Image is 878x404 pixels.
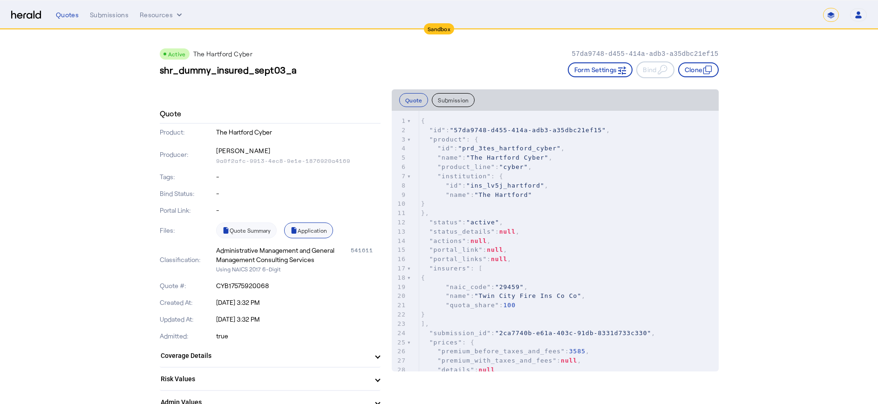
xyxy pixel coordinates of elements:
[421,256,511,263] span: : ,
[446,283,491,290] span: "naic_code"
[392,153,407,162] div: 5
[392,199,407,209] div: 10
[636,61,674,78] button: Bind
[160,172,215,182] p: Tags:
[569,348,585,355] span: 3585
[421,200,425,207] span: }
[392,162,407,172] div: 6
[421,292,585,299] span: : ,
[568,62,633,77] button: Form Settings
[437,154,462,161] span: "name"
[678,62,719,77] button: Clone
[437,366,474,373] span: "details"
[437,173,491,180] span: "institution"
[216,206,381,215] p: -
[421,320,429,327] span: ],
[11,11,41,20] img: Herald Logo
[392,135,407,144] div: 3
[392,255,407,264] div: 16
[421,246,507,253] span: : ,
[140,10,184,20] button: Resources dropdown menu
[475,292,582,299] span: "Twin City Fire Ins Co Co"
[429,339,463,346] span: "prices"
[160,344,381,367] mat-expansion-panel-header: Coverage Details
[392,209,407,218] div: 11
[421,117,425,124] span: {
[429,219,463,226] span: "status"
[392,227,407,236] div: 13
[392,144,407,153] div: 4
[399,93,429,107] button: Quote
[495,330,651,337] span: "2ca7740b-e61a-403c-91db-8331d733c330"
[392,273,407,283] div: 18
[160,226,215,235] p: Files:
[421,283,528,290] span: : ,
[446,191,470,198] span: "name"
[392,181,407,190] div: 8
[499,228,516,235] span: null
[437,348,565,355] span: "premium_before_taxes_and_fees"
[421,366,495,373] span: :
[475,191,532,198] span: "The Hartford"
[392,264,407,273] div: 17
[466,154,549,161] span: "The Hartford Cyber"
[421,237,491,244] span: : ,
[284,222,333,238] a: Application
[392,126,407,135] div: 2
[437,357,557,364] span: "premium_with_taxes_and_fees"
[421,357,581,364] span: : ,
[160,315,215,324] p: Updated At:
[421,127,610,134] span: : ,
[421,302,516,309] span: :
[421,191,532,198] span: :
[466,219,499,226] span: "active"
[429,228,495,235] span: "status_details"
[392,356,407,365] div: 27
[216,281,381,290] p: CYB17575920068
[421,339,475,346] span: : {
[429,330,491,337] span: "submission_id"
[160,298,215,307] p: Created At:
[421,330,655,337] span: : ,
[491,256,507,263] span: null
[160,189,215,198] p: Bind Status:
[160,368,381,390] mat-expansion-panel-header: Risk Values
[216,264,381,274] p: Using NAICS 2017 6-Digit
[392,245,407,255] div: 15
[446,292,470,299] span: "name"
[421,136,479,143] span: : {
[392,347,407,356] div: 26
[450,127,606,134] span: "57da9748-d455-414a-adb3-a35dbc21ef15"
[216,157,381,165] p: 9a0f2afc-9913-4ec8-9e1e-1876920a4169
[421,274,425,281] span: {
[421,182,549,189] span: : ,
[499,163,528,170] span: "cyber"
[160,281,215,290] p: Quote #:
[392,111,719,371] herald-code-block: quote
[421,173,504,180] span: : {
[392,172,407,181] div: 7
[392,310,407,319] div: 22
[470,237,487,244] span: null
[216,128,381,137] p: The Hartford Cyber
[216,144,381,157] p: [PERSON_NAME]
[216,298,381,307] p: [DATE] 3:32 PM
[421,154,553,161] span: : ,
[160,108,182,119] h4: Quote
[421,163,532,170] span: : ,
[572,49,718,59] p: 57da9748-d455-414a-adb3-a35dbc21ef15
[446,302,499,309] span: "quota_share"
[429,127,446,134] span: "id"
[160,331,215,341] p: Admitted:
[421,219,504,226] span: : ,
[421,311,425,318] span: }
[392,116,407,126] div: 1
[216,331,381,341] p: true
[392,365,407,375] div: 28
[424,23,454,34] div: Sandbox
[437,145,454,152] span: "id"
[504,302,516,309] span: 100
[429,265,470,272] span: "insurers"
[392,319,407,329] div: 23
[466,182,544,189] span: "ins_lv5j_hartford"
